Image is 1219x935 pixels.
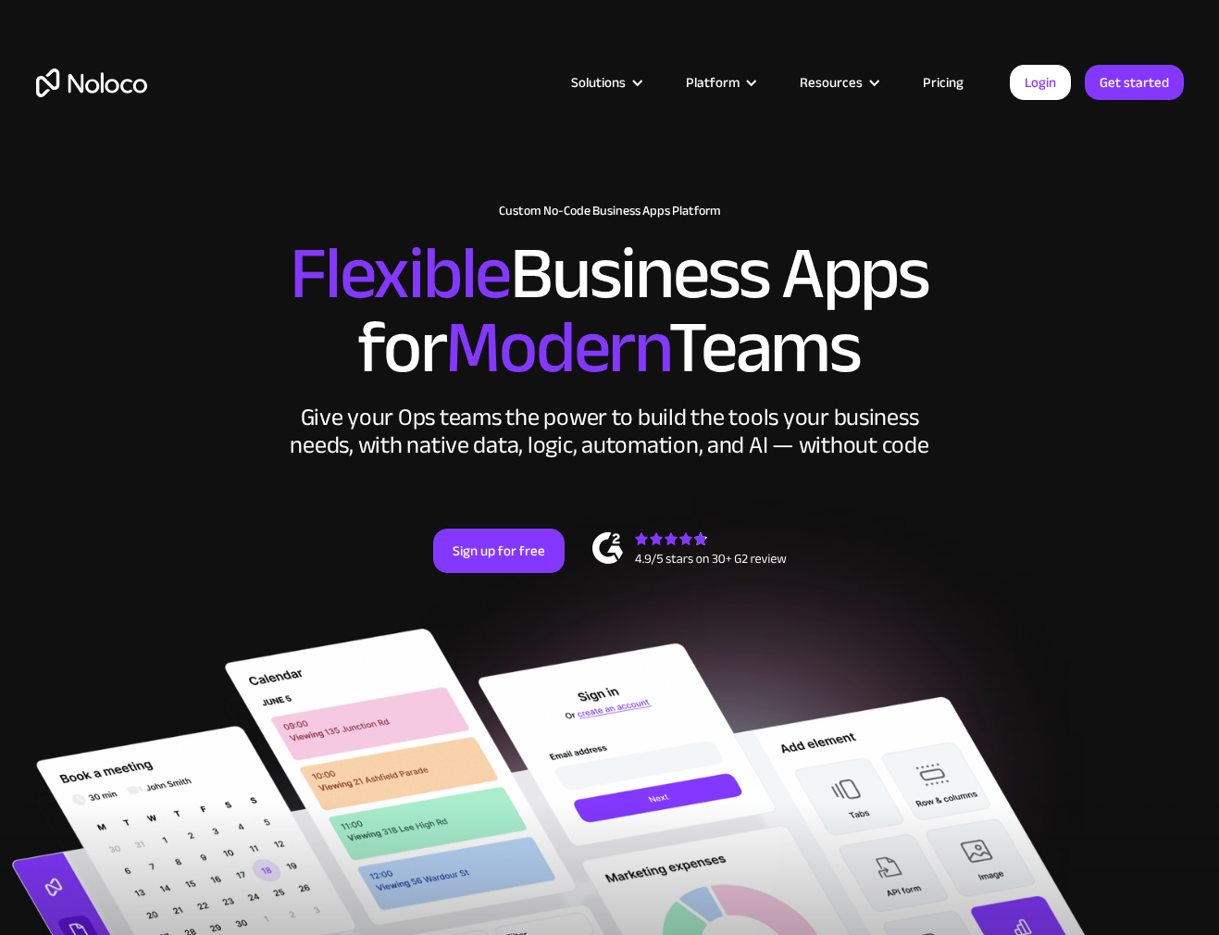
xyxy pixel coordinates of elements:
[548,70,663,94] div: Solutions
[286,404,934,459] div: Give your Ops teams the power to build the tools your business needs, with native data, logic, au...
[571,70,626,94] div: Solutions
[900,70,987,94] a: Pricing
[663,70,777,94] div: Platform
[36,237,1184,385] h2: Business Apps for Teams
[433,529,565,573] a: Sign up for free
[1085,65,1184,100] a: Get started
[36,204,1184,218] h1: Custom No-Code Business Apps Platform
[800,70,863,94] div: Resources
[686,70,740,94] div: Platform
[36,69,147,97] a: home
[1010,65,1071,100] a: Login
[445,279,668,417] span: Modern
[777,70,900,94] div: Resources
[290,205,510,343] span: Flexible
